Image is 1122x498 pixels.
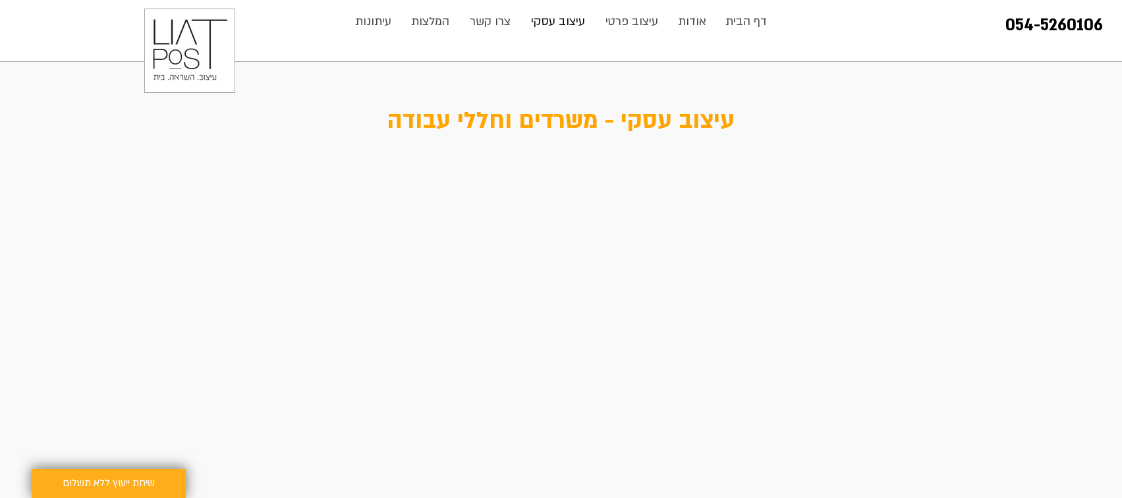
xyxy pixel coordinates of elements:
span: שיחת ייעוץ ללא תשלום [63,476,155,491]
nav: אתר [345,9,777,35]
p: דף הבית [719,9,773,35]
a: עיצוב עסקי [521,9,596,35]
h1: עיצוב עסקי - משרדים וחללי עבודה [383,101,739,140]
a: צרו קשר [460,9,521,35]
a: עיצוב פרטי [596,9,669,35]
p: צרו קשר [463,9,517,35]
a: דף הבית [716,9,777,35]
a: המלצות [401,9,460,35]
p: עיצוב פרטי [599,9,665,35]
p: עיצוב עסקי [524,9,592,35]
a: עיתונות [345,9,401,35]
p: אודות [671,9,713,35]
a: שיחת ייעוץ ללא תשלום [32,469,186,498]
p: עיתונות [349,9,398,35]
a: אודות [669,9,716,35]
a: 054-5260106 [1005,14,1103,36]
p: המלצות [405,9,456,35]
